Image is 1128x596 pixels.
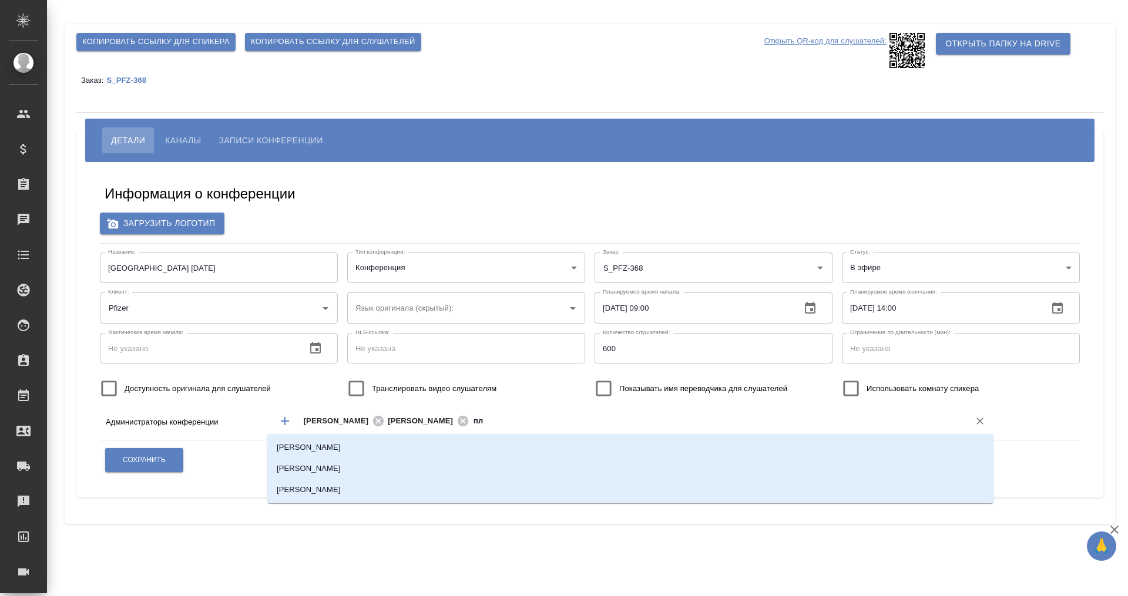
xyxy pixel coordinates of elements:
input: Не указано [595,292,791,323]
div: [PERSON_NAME] [304,413,388,428]
span: [PERSON_NAME] [388,415,460,427]
li: [PERSON_NAME] [267,479,993,500]
button: Close [987,420,989,422]
div: В эфире [842,252,1080,283]
p: Администраторы конференции [106,416,267,428]
label: Загрузить логотип [100,213,224,234]
button: Open [317,300,334,316]
span: Записи конференции [219,133,323,147]
li: [PERSON_NAME] [267,458,993,479]
input: Не указано [100,333,297,363]
button: Очистить [972,413,988,429]
p: S_PFZ-368 [106,76,155,85]
span: Копировать ссылку для слушателей [251,35,415,49]
button: Копировать ссылку для спикера [76,33,236,51]
span: 🙏 [1092,534,1112,558]
a: S_PFZ-368 [106,75,155,85]
input: Не указано [842,333,1080,363]
span: Загрузить логотип [109,216,215,231]
li: [PERSON_NAME] [267,437,993,458]
button: 🙏 [1087,531,1116,561]
p: Заказ: [81,76,106,85]
input: Не указана [347,333,585,363]
span: Детали [111,133,145,147]
p: Открыть QR-код для слушателей: [764,33,887,68]
span: Транслировать видео слушателям [372,383,496,395]
span: Каналы [165,133,201,147]
input: Не указано [595,333,832,363]
button: Открыть папку на Drive [936,33,1070,55]
input: Не указано [842,292,1039,323]
button: Open [812,260,828,276]
button: Добавить менеджера [271,407,299,435]
span: Показывать имя переводчика для слушателей [619,383,787,395]
span: Использовать комнату спикера [867,383,979,395]
span: Доступность оригинала для слушателей [125,383,271,395]
button: Open [565,300,581,316]
span: Открыть папку на Drive [945,36,1060,51]
h5: Информация о конференции [105,184,296,203]
button: Сохранить [105,448,183,472]
button: Копировать ссылку для слушателей [245,33,421,51]
input: Не указан [100,252,338,283]
span: [PERSON_NAME] [304,415,376,427]
span: Сохранить [123,455,166,465]
div: [PERSON_NAME] [388,413,472,428]
span: Копировать ссылку для спикера [82,35,230,49]
div: Конференция [347,252,585,283]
